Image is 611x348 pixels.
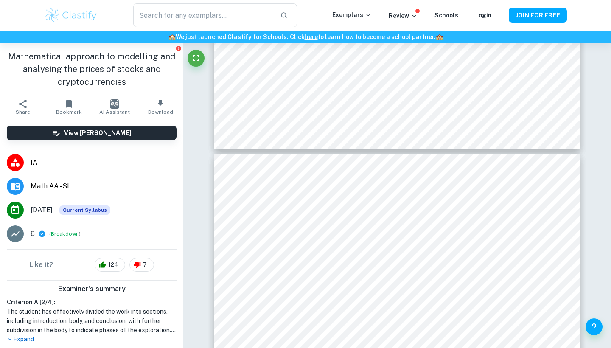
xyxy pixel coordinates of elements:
[31,157,177,168] span: IA
[7,307,177,335] h1: The student has effectively divided the work into sections, including introduction, body, and con...
[148,109,173,115] span: Download
[92,95,137,119] button: AI Assistant
[16,109,30,115] span: Share
[64,128,132,138] h6: View [PERSON_NAME]
[2,32,609,42] h6: We just launched Clastify for Schools. Click to learn how to become a school partner.
[436,34,443,40] span: 🏫
[137,95,183,119] button: Download
[168,34,176,40] span: 🏫
[104,261,123,269] span: 124
[133,3,273,27] input: Search for any exemplars...
[31,229,35,239] p: 6
[138,261,151,269] span: 7
[7,297,177,307] h6: Criterion A [ 2 / 4 ]:
[59,205,110,215] span: Current Syllabus
[44,7,98,24] img: Clastify logo
[475,12,492,19] a: Login
[188,50,205,67] button: Fullscreen
[95,258,125,272] div: 124
[175,45,182,51] button: Report issue
[7,335,177,344] p: Expand
[129,258,154,272] div: 7
[59,205,110,215] div: This exemplar is based on the current syllabus. Feel free to refer to it for inspiration/ideas wh...
[31,205,53,215] span: [DATE]
[509,8,567,23] button: JOIN FOR FREE
[7,126,177,140] button: View [PERSON_NAME]
[31,181,177,191] span: Math AA - SL
[51,230,79,238] button: Breakdown
[434,12,458,19] a: Schools
[110,99,119,109] img: AI Assistant
[586,318,603,335] button: Help and Feedback
[99,109,130,115] span: AI Assistant
[7,50,177,88] h1: Mathematical approach to modelling and analysing the prices of stocks and cryptocurrencies
[56,109,82,115] span: Bookmark
[305,34,318,40] a: here
[332,10,372,20] p: Exemplars
[46,95,92,119] button: Bookmark
[3,284,180,294] h6: Examiner's summary
[49,230,81,238] span: ( )
[389,11,418,20] p: Review
[29,260,53,270] h6: Like it?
